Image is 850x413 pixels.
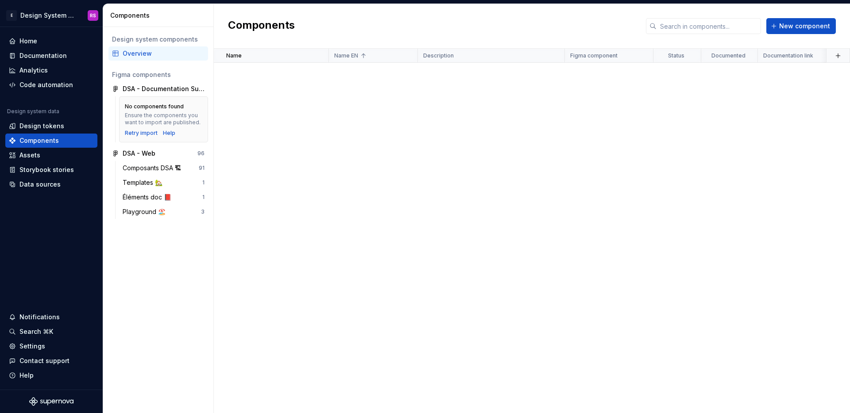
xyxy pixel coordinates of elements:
a: Assets [5,148,97,162]
a: Overview [108,46,208,61]
button: Notifications [5,310,97,324]
a: Code automation [5,78,97,92]
a: Home [5,34,97,48]
a: Composants DSA 🏗91 [119,161,208,175]
div: No components found [125,103,184,110]
div: Design System de l'Autonomie [20,11,77,20]
p: Status [668,52,684,59]
div: Components [19,136,59,145]
a: Playground 🏖️3 [119,205,208,219]
div: Analytics [19,66,48,75]
div: Templates 🏡 [123,178,166,187]
div: Code automation [19,80,73,89]
button: EDesign System de l'AutonomieRS [2,6,101,25]
p: Name [226,52,242,59]
button: Contact support [5,354,97,368]
div: Figma components [112,70,205,79]
p: Documented [711,52,746,59]
a: Éléments doc 📕1 [119,190,208,204]
p: Description [423,52,454,59]
div: Design tokens [19,122,64,130]
a: Data sources [5,177,97,191]
div: Overview [123,49,205,58]
div: Design system components [112,35,205,44]
p: Documentation link [763,52,813,59]
a: Analytics [5,63,97,77]
div: Home [19,37,37,46]
div: Documentation [19,51,67,60]
div: Composants DSA 🏗 [123,164,185,172]
div: Contact support [19,356,70,365]
svg: Supernova Logo [29,397,73,406]
h2: Components [228,18,295,34]
div: Ensure the components you want to import are published. [125,112,202,126]
div: Help [19,371,34,380]
div: RS [90,12,96,19]
p: Figma component [570,52,618,59]
a: Components [5,134,97,148]
input: Search in components... [657,18,761,34]
div: 3 [201,208,205,215]
a: Templates 🏡1 [119,176,208,190]
a: Help [163,130,175,137]
button: Search ⌘K [5,325,97,339]
div: Assets [19,151,40,160]
a: DSA - Web96 [108,146,208,161]
div: Search ⌘K [19,327,53,336]
a: Settings [5,339,97,353]
a: Documentation [5,49,97,63]
div: DSA - Documentation Supernova [123,84,205,93]
p: Name EN [334,52,358,59]
div: Éléments doc 📕 [123,193,175,202]
div: 91 [199,164,205,172]
div: E [6,10,17,21]
span: New component [779,22,830,31]
div: Playground 🏖️ [123,207,169,216]
a: DSA - Documentation Supernova [108,82,208,96]
div: Settings [19,342,45,351]
div: 96 [197,150,205,157]
div: 1 [202,194,205,201]
div: Design system data [7,108,59,115]
button: New component [766,18,836,34]
div: Components [110,11,210,20]
button: Retry import [125,130,158,137]
a: Storybook stories [5,163,97,177]
div: 1 [202,179,205,186]
div: DSA - Web [123,149,155,158]
button: Help [5,368,97,382]
div: Data sources [19,180,61,189]
a: Design tokens [5,119,97,133]
div: Notifications [19,313,60,321]
div: Storybook stories [19,165,74,174]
